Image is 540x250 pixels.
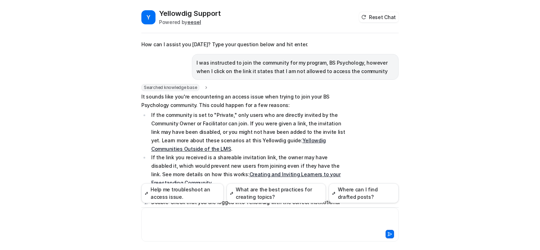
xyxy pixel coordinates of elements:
a: Yellowdig Communities Outside of the LMS [151,137,326,152]
button: Where can I find drafted posts? [329,183,399,203]
span: Searched knowledge base [141,84,199,91]
li: If the community is set to "Private," only users who are directly invited by the Community Owner ... [149,111,348,153]
div: Powered by [159,18,221,26]
h2: Yellowdig Support [159,8,221,18]
button: Reset Chat [359,12,399,22]
a: Creating and Inviting Learners to your Freestanding Community [151,171,341,186]
li: If the link you received is a shareable invitation link, the owner may have disabled it, which wo... [149,153,348,187]
button: What are the best practices for creating topics? [227,183,326,203]
p: I was instructed to join the community for my program, BS Psychology, however when I click on the... [196,59,394,76]
p: It sounds like you're encountering an access issue when trying to join your BS Psychology communi... [141,93,348,109]
b: eesel [187,19,201,25]
button: Help me troubleshoot an access issue. [141,183,224,203]
span: Y [141,10,155,24]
